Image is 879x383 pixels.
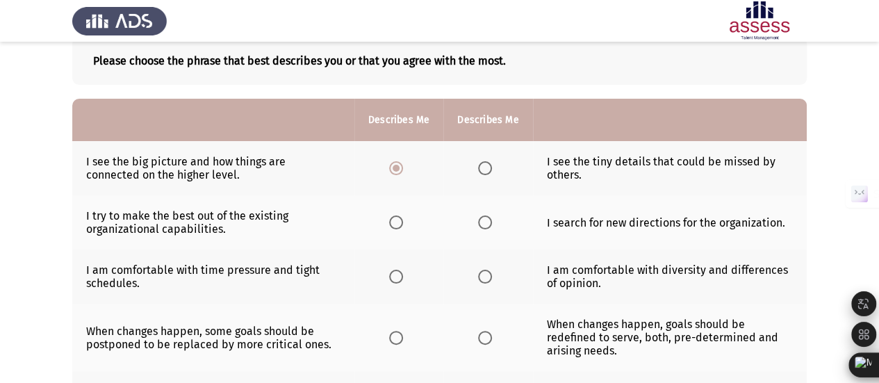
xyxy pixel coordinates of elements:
[478,330,498,343] mat-radio-group: Select an option
[533,141,807,195] td: I see the tiny details that could be missed by others.
[533,195,807,250] td: I search for new directions for the organization.
[72,1,167,40] img: Assess Talent Management logo
[354,99,443,141] th: Describes Me
[389,330,409,343] mat-radio-group: Select an option
[72,250,354,304] td: I am comfortable with time pressure and tight schedules.
[93,54,786,67] b: Please choose the phrase that best describes you or that you agree with the most.
[533,304,807,371] td: When changes happen, goals should be redefined to serve, both, pre-determined and arising needs.
[389,215,409,229] mat-radio-group: Select an option
[478,161,498,174] mat-radio-group: Select an option
[389,270,409,283] mat-radio-group: Select an option
[389,161,409,174] mat-radio-group: Select an option
[533,250,807,304] td: I am comfortable with diversity and differences of opinion.
[478,270,498,283] mat-radio-group: Select an option
[72,304,354,371] td: When changes happen, some goals should be postponed to be replaced by more critical ones.
[712,1,807,40] img: Assessment logo of Potentiality Assessment R2 (EN/AR)
[72,195,354,250] td: I try to make the best out of the existing organizational capabilities.
[443,99,532,141] th: Describes Me
[478,215,498,229] mat-radio-group: Select an option
[72,141,354,195] td: I see the big picture and how things are connected on the higher level.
